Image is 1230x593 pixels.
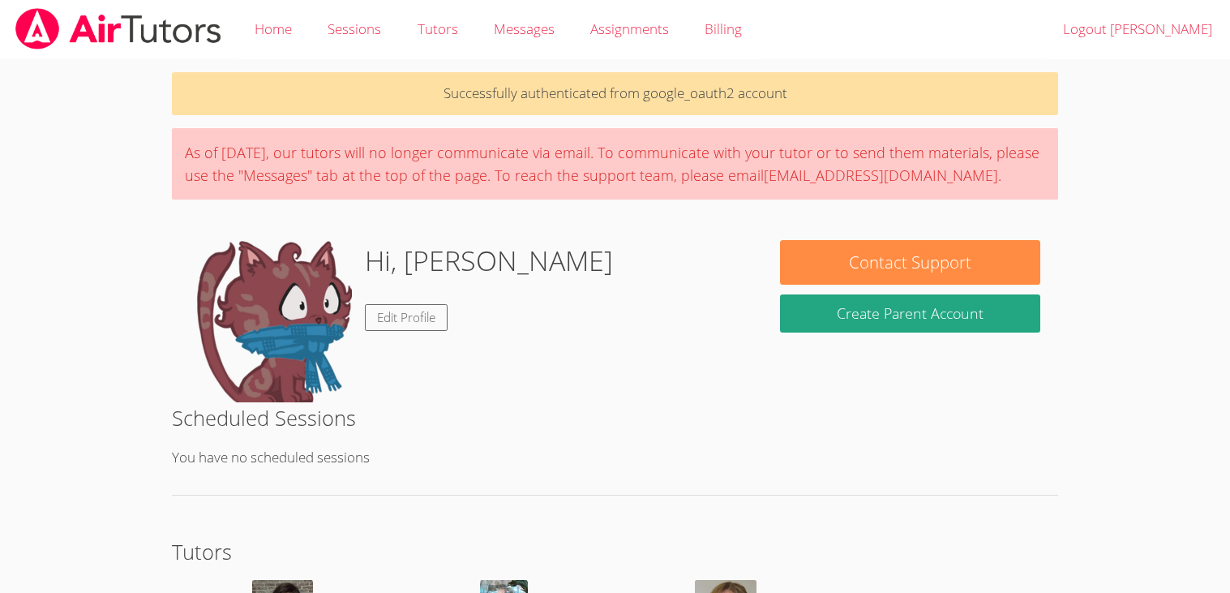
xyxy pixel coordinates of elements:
[494,19,555,38] span: Messages
[172,72,1057,115] p: Successfully authenticated from google_oauth2 account
[780,240,1039,285] button: Contact Support
[172,402,1057,433] h2: Scheduled Sessions
[365,240,613,281] h1: Hi, [PERSON_NAME]
[172,536,1057,567] h2: Tutors
[190,240,352,402] img: default.png
[780,294,1039,333] button: Create Parent Account
[14,8,223,49] img: airtutors_banner-c4298cdbf04f3fff15de1276eac7730deb9818008684d7c2e4769d2f7ddbe033.png
[365,304,448,331] a: Edit Profile
[172,128,1057,200] div: As of [DATE], our tutors will no longer communicate via email. To communicate with your tutor or ...
[172,446,1057,470] p: You have no scheduled sessions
